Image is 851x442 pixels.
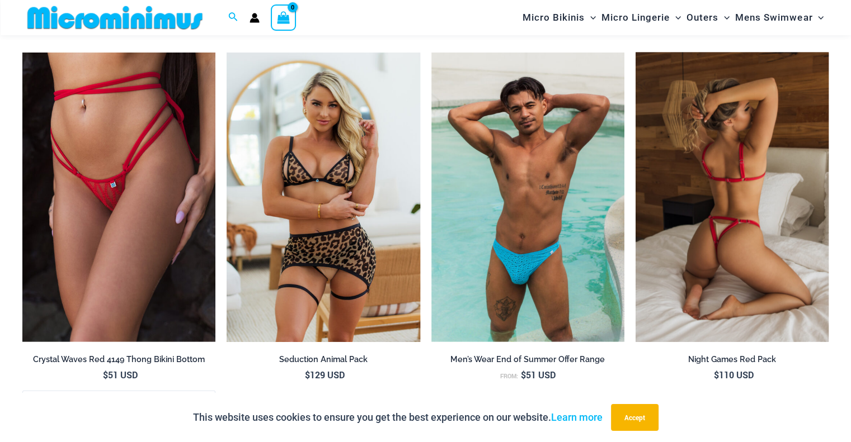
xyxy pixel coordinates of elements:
[636,354,829,365] h2: Night Games Red Pack
[518,2,829,34] nav: Site Navigation
[22,354,215,369] a: Crystal Waves Red 4149 Thong Bikini Bottom
[22,354,215,365] h2: Crystal Waves Red 4149 Thong Bikini Bottom
[636,53,829,342] a: Night Games Red 1133 Bralette 6133 Thong 04Night Games Red 1133 Bralette 6133 Thong 06Night Games...
[228,11,238,25] a: Search icon link
[227,53,420,342] a: Seduction Animal 1034 Bra 6034 Thong 5019 Skirt 02Seduction Animal 1034 Bra 6034 Thong 5019 Skirt...
[735,3,812,32] span: Mens Swimwear
[305,369,310,381] span: $
[684,3,732,32] a: OutersMenu ToggleMenu Toggle
[732,3,826,32] a: Mens SwimwearMenu ToggleMenu Toggle
[713,369,718,381] span: $
[718,3,730,32] span: Menu Toggle
[713,369,753,381] bdi: 110 USD
[227,354,420,369] a: Seduction Animal Pack
[22,53,215,342] img: Crystal Waves 4149 Thong 01
[103,369,138,381] bdi: 51 USD
[523,3,585,32] span: Micro Bikinis
[636,354,829,369] a: Night Games Red Pack
[812,3,824,32] span: Menu Toggle
[305,369,345,381] bdi: 129 USD
[193,409,603,426] p: This website uses cookies to ensure you get the best experience on our website.
[227,53,420,342] img: Seduction Animal 1034 Bra 6034 Thong 5019 Skirt 02
[521,369,526,381] span: $
[636,53,829,342] img: Night Games Red 1133 Bralette 6133 Thong 06
[670,3,681,32] span: Menu Toggle
[520,3,599,32] a: Micro BikinisMenu ToggleMenu Toggle
[23,5,207,30] img: MM SHOP LOGO FLAT
[22,53,215,342] a: Crystal Waves 4149 Thong 01Crystal Waves 305 Tri Top 4149 Thong 01Crystal Waves 305 Tri Top 4149 ...
[551,411,603,423] a: Learn more
[431,354,624,365] h2: Men’s Wear End of Summer Offer Range
[585,3,596,32] span: Menu Toggle
[103,369,108,381] span: $
[431,354,624,369] a: Men’s Wear End of Summer Offer Range
[500,372,518,380] span: From:
[687,3,718,32] span: Outers
[431,53,624,342] img: Coral Coast Highlight Blue 005 Thong 10
[521,369,556,381] bdi: 51 USD
[250,13,260,23] a: Account icon link
[227,354,420,365] h2: Seduction Animal Pack
[611,404,659,431] button: Accept
[599,3,684,32] a: Micro LingerieMenu ToggleMenu Toggle
[601,3,670,32] span: Micro Lingerie
[431,53,624,342] a: Coral Coast Highlight Blue 005 Thong 10Coral Coast Chevron Black 005 Thong 03Coral Coast Chevron ...
[271,4,297,30] a: View Shopping Cart, empty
